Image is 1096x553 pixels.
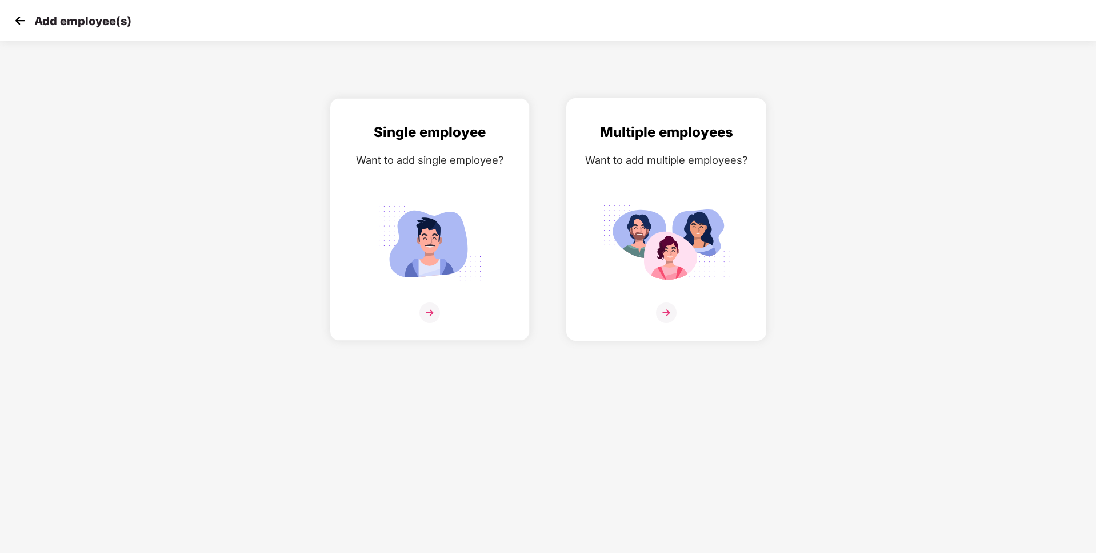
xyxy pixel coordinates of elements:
img: svg+xml;base64,PHN2ZyB4bWxucz0iaHR0cDovL3d3dy53My5vcmcvMjAwMC9zdmciIHdpZHRoPSIzNiIgaGVpZ2h0PSIzNi... [656,302,677,323]
div: Want to add single employee? [342,152,518,168]
img: svg+xml;base64,PHN2ZyB4bWxucz0iaHR0cDovL3d3dy53My5vcmcvMjAwMC9zdmciIHdpZHRoPSIzNiIgaGVpZ2h0PSIzNi... [419,302,440,323]
div: Multiple employees [578,122,754,143]
div: Want to add multiple employees? [578,152,754,168]
p: Add employee(s) [34,14,131,28]
img: svg+xml;base64,PHN2ZyB4bWxucz0iaHR0cDovL3d3dy53My5vcmcvMjAwMC9zdmciIGlkPSJTaW5nbGVfZW1wbG95ZWUiIH... [366,199,494,288]
img: svg+xml;base64,PHN2ZyB4bWxucz0iaHR0cDovL3d3dy53My5vcmcvMjAwMC9zdmciIGlkPSJNdWx0aXBsZV9lbXBsb3llZS... [602,199,730,288]
div: Single employee [342,122,518,143]
img: svg+xml;base64,PHN2ZyB4bWxucz0iaHR0cDovL3d3dy53My5vcmcvMjAwMC9zdmciIHdpZHRoPSIzMCIgaGVpZ2h0PSIzMC... [11,12,29,29]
